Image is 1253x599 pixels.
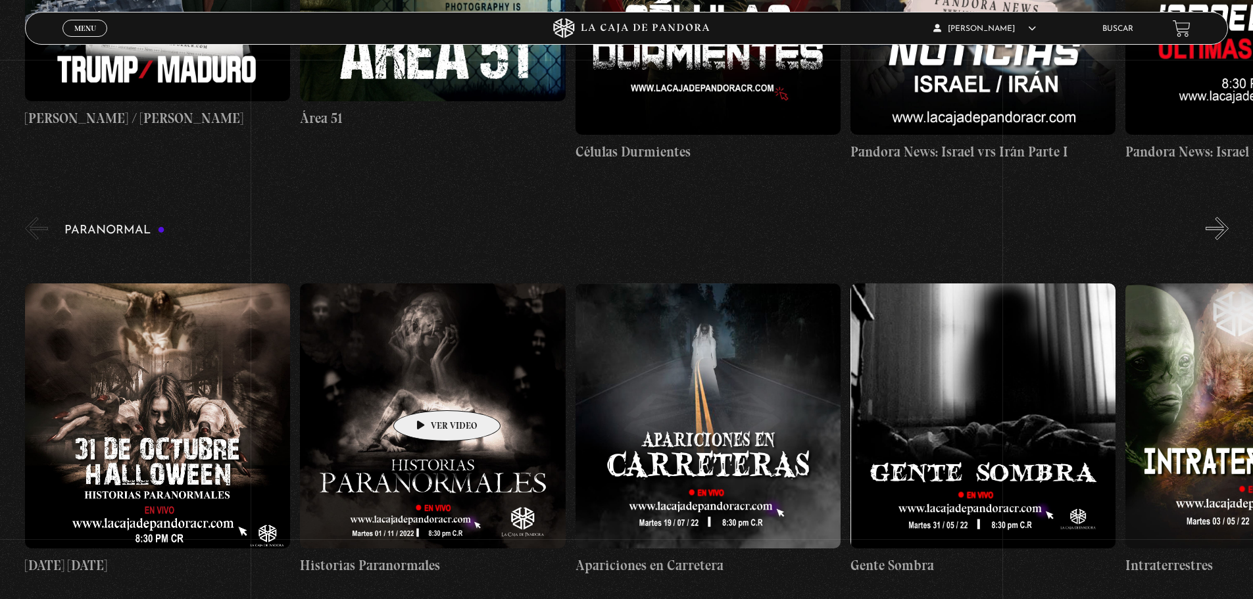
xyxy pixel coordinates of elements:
[1173,20,1191,37] a: View your shopping cart
[25,217,48,240] button: Previous
[1102,25,1133,33] a: Buscar
[300,108,565,129] h4: Área 51
[70,36,101,45] span: Cerrar
[933,25,1036,33] span: [PERSON_NAME]
[25,555,290,576] h4: [DATE] [DATE]
[1206,217,1229,240] button: Next
[850,141,1116,162] h4: Pandora News: Israel vrs Irán Parte I
[300,555,565,576] h4: Historias Paranormales
[74,24,96,32] span: Menu
[25,108,290,129] h4: [PERSON_NAME] / [PERSON_NAME]
[64,224,165,237] h3: Paranormal
[850,555,1116,576] h4: Gente Sombra
[576,555,841,576] h4: Apariciones en Carretera
[576,141,841,162] h4: Células Durmientes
